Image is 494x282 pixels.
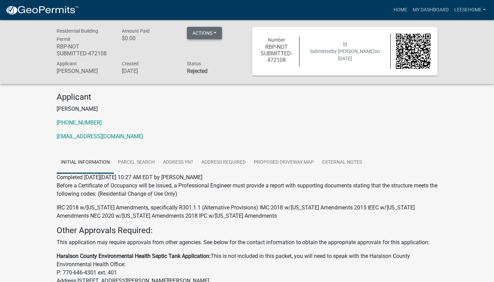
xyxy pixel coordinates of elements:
[259,44,294,64] h6: RBP-NOT SUBMITTED-472108
[187,61,201,66] span: Status
[57,28,98,42] span: Residential Building Permit
[250,152,318,174] a: Proposed Driveway Map
[268,37,285,43] span: Number
[57,204,437,220] p: IRC 2018 w/[US_STATE] Amendments, specifically R301.1.1 (Alternative Provisions) IMC 2018 w/[US_S...
[310,48,380,61] span: Submitted on [DATE]
[57,182,437,198] p: Before a Certificate of Occupancy will be issued, a Professional Engineer must provide a report w...
[122,35,177,42] h6: $0.00
[57,152,114,174] a: Initial Information
[57,174,202,181] span: Completed [DATE][DATE] 10:27 AM EDT by [PERSON_NAME]
[391,3,410,17] a: Home
[197,152,250,174] a: Address Required
[57,92,437,102] h4: Applicant
[57,226,437,236] h4: Other Approvals Required:
[57,61,77,66] span: Applicant
[343,41,346,47] span: | |
[410,3,451,17] a: My Dashboard
[122,28,150,34] span: Amount Paid
[57,253,211,259] strong: Haralson County Environmental Health Septic Tank Application:
[57,119,102,126] a: [PHONE_NUMBER]
[187,27,222,39] button: Actions
[57,43,111,56] h6: RBP-NOT SUBMITTED-472108
[332,48,375,54] span: by [PERSON_NAME]
[187,68,208,74] strong: Rejected
[159,152,197,174] a: Address YN?
[114,152,159,174] a: Parcel search
[318,152,366,174] a: External Notes
[57,238,437,247] p: This application may require approvals from other agencies. See below for the contact information...
[57,133,143,140] a: [EMAIL_ADDRESS][DOMAIN_NAME]
[57,68,111,74] h6: [PERSON_NAME]
[122,68,177,74] h6: [DATE]
[396,34,431,69] img: QR code
[451,3,489,17] a: LeeseHome
[122,61,139,66] span: Created
[57,105,437,113] p: [PERSON_NAME]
